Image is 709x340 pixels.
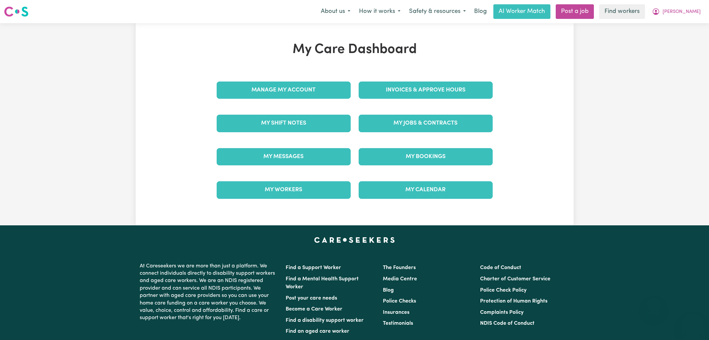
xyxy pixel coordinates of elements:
[217,82,351,99] a: Manage My Account
[648,5,705,19] button: My Account
[359,181,493,198] a: My Calendar
[217,115,351,132] a: My Shift Notes
[286,307,342,312] a: Become a Care Worker
[286,265,341,270] a: Find a Support Worker
[217,181,351,198] a: My Workers
[480,310,524,315] a: Complaints Policy
[556,4,594,19] a: Post a job
[470,4,491,19] a: Blog
[4,4,29,19] a: Careseekers logo
[286,329,349,334] a: Find an aged care worker
[682,313,704,335] iframe: Button to launch messaging window
[383,299,416,304] a: Police Checks
[493,4,550,19] a: AI Worker Match
[480,299,547,304] a: Protection of Human Rights
[383,265,416,270] a: The Founders
[480,276,550,282] a: Charter of Customer Service
[217,148,351,165] a: My Messages
[383,310,409,315] a: Insurances
[359,115,493,132] a: My Jobs & Contracts
[286,318,364,323] a: Find a disability support worker
[314,237,395,243] a: Careseekers home page
[359,148,493,165] a: My Bookings
[480,288,527,293] a: Police Check Policy
[480,321,534,326] a: NDIS Code of Conduct
[383,276,417,282] a: Media Centre
[405,5,470,19] button: Safety & resources
[647,298,660,311] iframe: Close message
[663,8,701,16] span: [PERSON_NAME]
[286,296,337,301] a: Post your care needs
[4,6,29,18] img: Careseekers logo
[599,4,645,19] a: Find workers
[383,321,413,326] a: Testimonials
[480,265,521,270] a: Code of Conduct
[355,5,405,19] button: How it works
[383,288,394,293] a: Blog
[359,82,493,99] a: Invoices & Approve Hours
[213,42,497,58] h1: My Care Dashboard
[286,276,359,290] a: Find a Mental Health Support Worker
[140,260,278,324] p: At Careseekers we are more than just a platform. We connect individuals directly to disability su...
[317,5,355,19] button: About us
